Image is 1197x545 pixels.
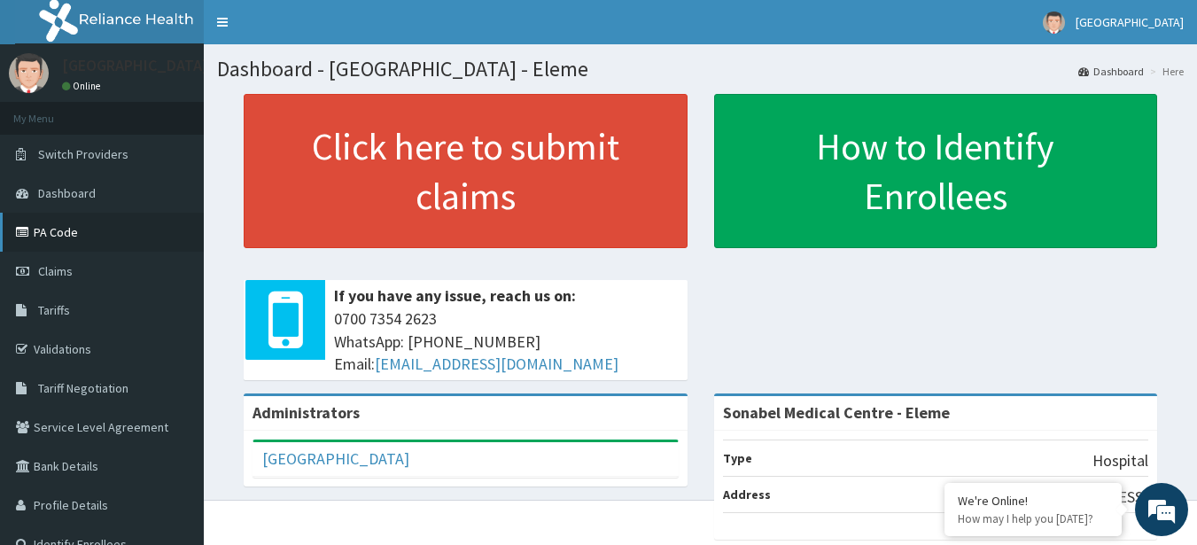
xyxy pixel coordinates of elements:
[1146,64,1184,79] li: Here
[375,354,618,374] a: [EMAIL_ADDRESS][DOMAIN_NAME]
[723,487,771,502] b: Address
[958,493,1108,509] div: We're Online!
[9,53,49,93] img: User Image
[262,448,409,469] a: [GEOGRAPHIC_DATA]
[958,511,1108,526] p: How may I help you today?
[38,185,96,201] span: Dashboard
[62,80,105,92] a: Online
[714,94,1158,248] a: How to Identify Enrollees
[244,94,688,248] a: Click here to submit claims
[38,380,128,396] span: Tariff Negotiation
[38,263,73,279] span: Claims
[1076,14,1184,30] span: [GEOGRAPHIC_DATA]
[1078,64,1144,79] a: Dashboard
[334,285,576,306] b: If you have any issue, reach us on:
[1092,449,1148,472] p: Hospital
[217,58,1184,81] h1: Dashboard - [GEOGRAPHIC_DATA] - Eleme
[253,402,360,423] b: Administrators
[334,308,679,376] span: 0700 7354 2623 WhatsApp: [PHONE_NUMBER] Email:
[723,450,752,466] b: Type
[723,402,950,423] strong: Sonabel Medical Centre - Eleme
[38,146,128,162] span: Switch Providers
[62,58,208,74] p: [GEOGRAPHIC_DATA]
[38,302,70,318] span: Tariffs
[1043,12,1065,34] img: User Image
